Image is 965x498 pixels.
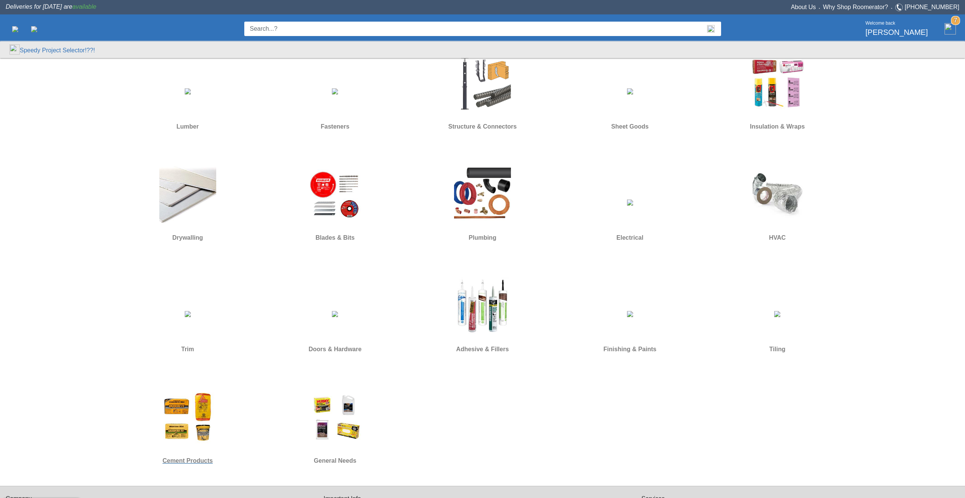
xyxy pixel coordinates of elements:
img: Blades-&-Bits.jpg [306,166,363,223]
a: HVAC [730,160,825,247]
a: Electrical [583,192,677,247]
h6: Lumber [140,122,235,132]
h6: Sheet Goods [583,122,677,132]
img: Caulking.jpg [454,277,511,334]
a: Lumber [140,81,235,136]
h6: Tiling [730,344,825,354]
img: Drywall.jpg [159,166,216,223]
h6: Cement Products [140,456,235,466]
img: S&H.jpg [454,55,511,112]
img: HVAC.jpg [749,166,806,223]
span: • [816,6,823,10]
h6: HVAC [730,233,825,243]
img: Search_Icon.svg [707,25,715,33]
img: Categories.svg [12,26,18,32]
a: [PHONE_NUMBER] [905,4,959,10]
strong: 7 [951,16,960,25]
a: Doors & Hardware [288,303,382,359]
img: Telephone.svg [895,3,905,12]
span: available [72,3,96,10]
a: Adhesive & Fillers [435,272,530,359]
img: DH.jpg [332,311,338,317]
a: Fasteners [288,81,382,136]
img: Electrical.jpg [627,200,633,206]
img: Tiling.jpg [774,311,780,317]
img: Plumbing.jpg [454,166,511,223]
a: Why Shop Roomerator? [823,4,888,10]
img: CMC.jpg [159,389,216,446]
img: Cart.svg [945,23,956,35]
h6: Fasteners [288,122,382,132]
img: GeneralNeeds.jpg [306,389,363,446]
h6: General Needs [288,456,382,466]
h6: Adhesive & Fillers [435,344,530,354]
a: Sheet Goods [583,81,677,136]
h6: Blades & Bits [288,233,382,243]
input: Search...? [244,22,701,36]
a: Cement Products [140,383,235,470]
span: Deliveries for [DATE] are [6,3,96,10]
a: Finishing & Paints [583,303,677,359]
a: Plumbing [435,160,530,247]
a: Insulation & Wraps [730,49,825,136]
a: About Us [791,4,816,10]
img: Sheet_Good.jpg [627,88,633,94]
span: • [888,6,895,10]
h6: Drywalling [140,233,235,243]
a: Blades & Bits [288,160,382,247]
a: Drywalling [140,160,235,247]
h6: Structure & Connectors [435,122,530,132]
a: Tiling [730,303,825,359]
h6: Trim [140,344,235,354]
label: Speedy Project Selector!??! [20,46,95,55]
h6: Insulation & Wraps [730,122,825,132]
img: Lumber.jpg [185,88,191,94]
a: Trim [140,303,235,359]
h6: Doors & Hardware [288,344,382,354]
h6: Finishing & Paints [583,344,677,354]
img: Screw.jpg [332,88,338,94]
h6: Plumbing [435,233,530,243]
img: Insulation.jpg [749,55,806,112]
h6: Electrical [583,233,677,243]
img: roomerator-logo.svg [31,26,37,32]
img: Finishing_&_Paints.jpg [627,311,633,317]
img: Moulding_&_Millwork.jpg [185,311,191,317]
a: Structure & Connectors [435,49,530,136]
a: General Needs [288,383,382,470]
